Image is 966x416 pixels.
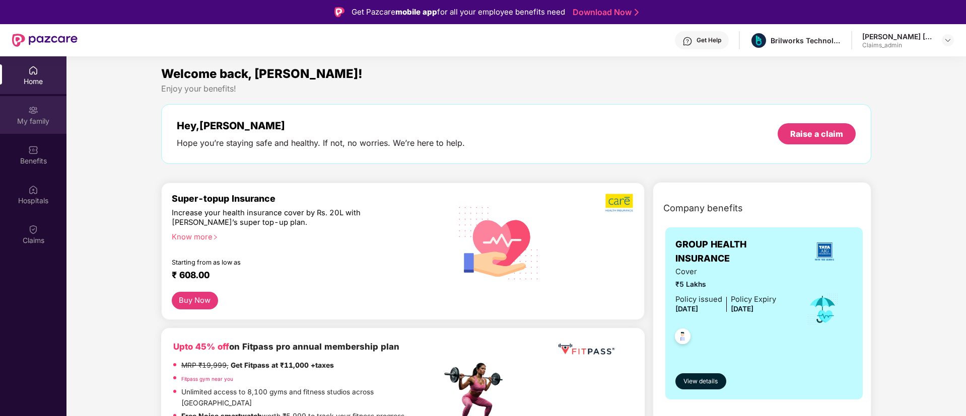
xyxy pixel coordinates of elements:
img: Logo [334,7,344,17]
div: Claims_admin [862,41,933,49]
img: New Pazcare Logo [12,34,78,47]
div: [PERSON_NAME] [PERSON_NAME] [862,32,933,41]
img: svg+xml;base64,PHN2ZyBpZD0iSGVscC0zMngzMiIgeG1sbnM9Imh0dHA6Ly93d3cudzMub3JnLzIwMDAvc3ZnIiB3aWR0aD... [682,36,693,46]
img: Stroke [635,7,639,18]
img: svg+xml;base64,PHN2ZyBpZD0iRHJvcGRvd24tMzJ4MzIiIHhtbG5zPSJodHRwOi8vd3d3LnczLm9yZy8yMDAwL3N2ZyIgd2... [944,36,952,44]
div: Get Help [697,36,721,44]
strong: mobile app [395,7,437,17]
div: Brilworks Technology Private Limited [771,36,841,45]
img: download.jpg [751,33,766,48]
a: Download Now [573,7,636,18]
div: Get Pazcare for all your employee benefits need [352,6,565,18]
